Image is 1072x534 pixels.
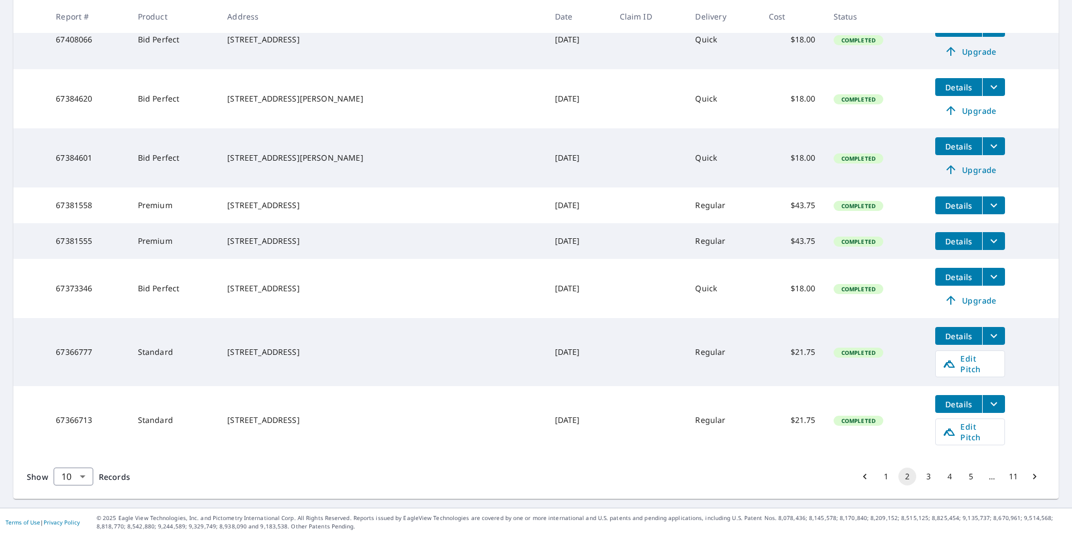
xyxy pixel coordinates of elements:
[686,128,759,187] td: Quick
[227,34,537,45] div: [STREET_ADDRESS]
[983,471,1001,482] div: …
[935,418,1005,445] a: Edit Pitch
[54,461,93,492] div: 10
[47,259,128,318] td: 67373346
[935,350,1005,377] a: Edit Pitch
[129,10,219,69] td: Bid Perfect
[129,386,219,454] td: Standard
[6,518,40,526] a: Terms of Use
[942,45,998,58] span: Upgrade
[835,155,882,162] span: Completed
[546,386,611,454] td: [DATE]
[686,10,759,69] td: Quick
[129,259,219,318] td: Bid Perfect
[54,468,93,485] div: Show 10 records
[835,95,882,103] span: Completed
[227,283,537,294] div: [STREET_ADDRESS]
[47,386,128,454] td: 67366713
[686,69,759,128] td: Quick
[760,69,825,128] td: $18.00
[935,102,1005,119] a: Upgrade
[546,318,611,386] td: [DATE]
[227,152,537,163] div: [STREET_ADDRESS][PERSON_NAME]
[47,223,128,259] td: 67381555
[835,349,882,357] span: Completed
[760,187,825,223] td: $43.75
[686,259,759,318] td: Quick
[835,285,882,293] span: Completed
[47,69,128,128] td: 67384620
[942,294,998,307] span: Upgrade
[942,421,998,442] span: Edit Pitch
[546,187,611,223] td: [DATE]
[1026,468,1044,485] button: Go to next page
[854,468,1045,485] nav: pagination navigation
[129,69,219,128] td: Bid Perfect
[835,202,882,210] span: Completed
[129,187,219,223] td: Premium
[760,386,825,454] td: $21.75
[942,104,998,117] span: Upgrade
[935,42,1005,60] a: Upgrade
[942,272,975,282] span: Details
[686,187,759,223] td: Regular
[546,259,611,318] td: [DATE]
[877,468,895,485] button: Go to page 1
[982,268,1005,286] button: filesDropdownBtn-67373346
[99,472,130,482] span: Records
[942,163,998,176] span: Upgrade
[835,417,882,425] span: Completed
[47,128,128,187] td: 67384601
[935,161,1005,179] a: Upgrade
[546,10,611,69] td: [DATE]
[835,36,882,44] span: Completed
[898,468,916,485] button: page 2
[935,268,982,286] button: detailsBtn-67373346
[760,128,825,187] td: $18.00
[686,318,759,386] td: Regular
[935,327,982,345] button: detailsBtn-67366777
[942,399,975,410] span: Details
[44,518,80,526] a: Privacy Policy
[227,200,537,211] div: [STREET_ADDRESS]
[982,327,1005,345] button: filesDropdownBtn-67366777
[129,223,219,259] td: Premium
[835,238,882,246] span: Completed
[942,200,975,211] span: Details
[856,468,874,485] button: Go to previous page
[129,128,219,187] td: Bid Perfect
[227,235,537,247] div: [STREET_ADDRESS]
[935,232,982,250] button: detailsBtn-67381555
[546,128,611,187] td: [DATE]
[227,415,537,426] div: [STREET_ADDRESS]
[982,137,1005,155] button: filesDropdownBtn-67384601
[27,472,48,482] span: Show
[962,468,980,485] button: Go to page 5
[935,78,982,96] button: detailsBtn-67384620
[227,347,537,358] div: [STREET_ADDRESS]
[546,223,611,259] td: [DATE]
[6,519,80,526] p: |
[942,141,975,152] span: Details
[935,196,982,214] button: detailsBtn-67381558
[935,137,982,155] button: detailsBtn-67384601
[982,196,1005,214] button: filesDropdownBtn-67381558
[935,291,1005,309] a: Upgrade
[760,318,825,386] td: $21.75
[982,78,1005,96] button: filesDropdownBtn-67384620
[47,318,128,386] td: 67366777
[982,395,1005,413] button: filesDropdownBtn-67366713
[686,223,759,259] td: Regular
[760,223,825,259] td: $43.75
[760,10,825,69] td: $18.00
[47,187,128,223] td: 67381558
[920,468,937,485] button: Go to page 3
[760,259,825,318] td: $18.00
[942,331,975,341] span: Details
[941,468,959,485] button: Go to page 4
[227,93,537,104] div: [STREET_ADDRESS][PERSON_NAME]
[686,386,759,454] td: Regular
[942,82,975,93] span: Details
[935,395,982,413] button: detailsBtn-67366713
[47,10,128,69] td: 67408066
